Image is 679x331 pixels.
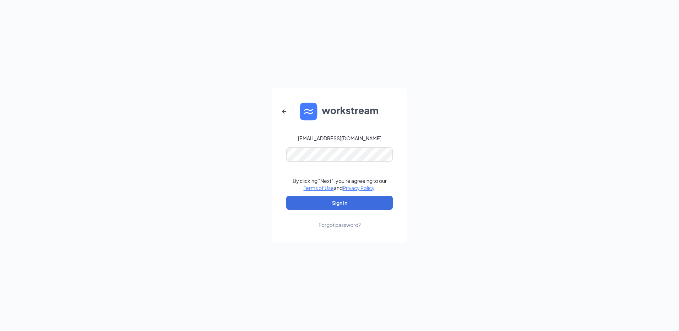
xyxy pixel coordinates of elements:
[304,185,334,191] a: Terms of Use
[319,221,361,228] div: Forgot password?
[298,135,381,142] div: [EMAIL_ADDRESS][DOMAIN_NAME]
[293,177,387,191] div: By clicking "Next", you're agreeing to our and .
[343,185,374,191] a: Privacy Policy
[276,103,293,120] button: ArrowLeftNew
[286,196,393,210] button: Sign In
[280,107,288,116] svg: ArrowLeftNew
[319,210,361,228] a: Forgot password?
[300,103,379,120] img: WS logo and Workstream text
